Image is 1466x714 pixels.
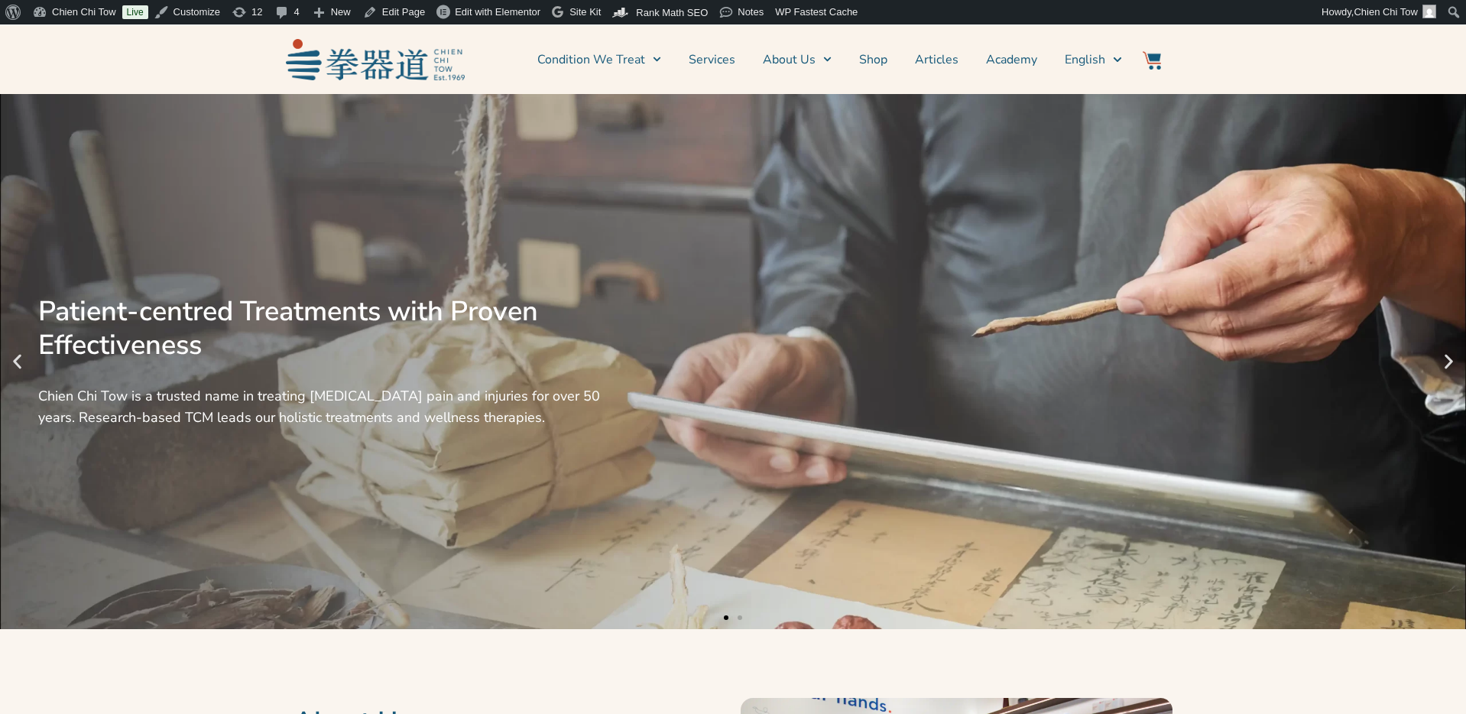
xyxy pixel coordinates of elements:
[763,41,832,79] a: About Us
[455,6,540,18] span: Edit with Elementor
[38,295,608,362] div: Patient-centred Treatments with Proven Effectiveness
[8,352,27,372] div: Previous slide
[1065,50,1105,69] span: English
[1354,6,1418,18] span: Chien Chi Tow
[472,41,1122,79] nav: Menu
[569,6,601,18] span: Site Kit
[915,41,958,79] a: Articles
[1065,41,1121,79] a: English
[636,7,708,18] span: Rank Math SEO
[537,41,661,79] a: Condition We Treat
[38,385,608,428] div: Chien Chi Tow is a trusted name in treating [MEDICAL_DATA] pain and injuries for over 50 years. R...
[1143,51,1161,70] img: Website Icon-03
[986,41,1037,79] a: Academy
[1439,352,1458,372] div: Next slide
[689,41,735,79] a: Services
[859,41,887,79] a: Shop
[122,5,148,19] a: Live
[724,615,728,620] span: Go to slide 1
[738,615,742,620] span: Go to slide 2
